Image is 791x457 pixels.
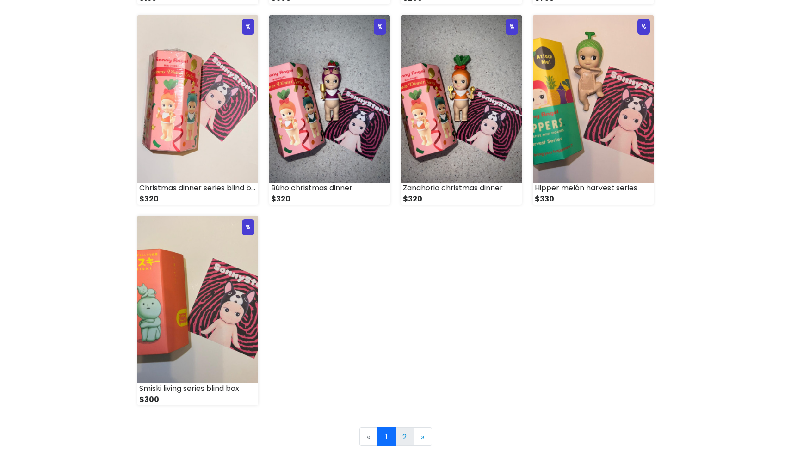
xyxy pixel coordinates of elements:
div: $320 [401,194,522,205]
div: $320 [137,194,258,205]
a: % Zanahoria christmas dinner $320 [401,15,522,205]
a: % Smiski living series blind box $300 [137,216,258,405]
img: small_1732778174747.jpeg [269,15,390,183]
div: Búho christmas dinner [269,183,390,194]
a: 2 [395,427,414,446]
a: 1 [377,427,396,446]
div: Zanahoria christmas dinner [401,183,522,194]
img: small_1732243462874.jpeg [533,15,654,183]
img: small_1732778123983.jpeg [401,15,522,183]
a: % Christmas dinner series blind box $320 [137,15,258,205]
span: » [421,432,424,442]
div: % [242,19,254,35]
div: % [506,19,518,35]
div: $300 [137,394,258,405]
div: $330 [533,194,654,205]
div: Hipper melón harvest series [533,183,654,194]
a: Next [414,427,432,446]
div: % [242,219,254,235]
div: $320 [269,194,390,205]
img: small_1733192391438.jpeg [137,15,258,183]
div: Christmas dinner series blind box [137,183,258,194]
a: % Hipper melón harvest series $330 [533,15,654,205]
div: % [637,19,650,35]
div: % [374,19,386,35]
nav: Page navigation [137,427,654,446]
a: % Búho christmas dinner $320 [269,15,390,205]
img: small_1732242141925.jpeg [137,216,258,383]
div: Smiski living series blind box [137,383,258,394]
